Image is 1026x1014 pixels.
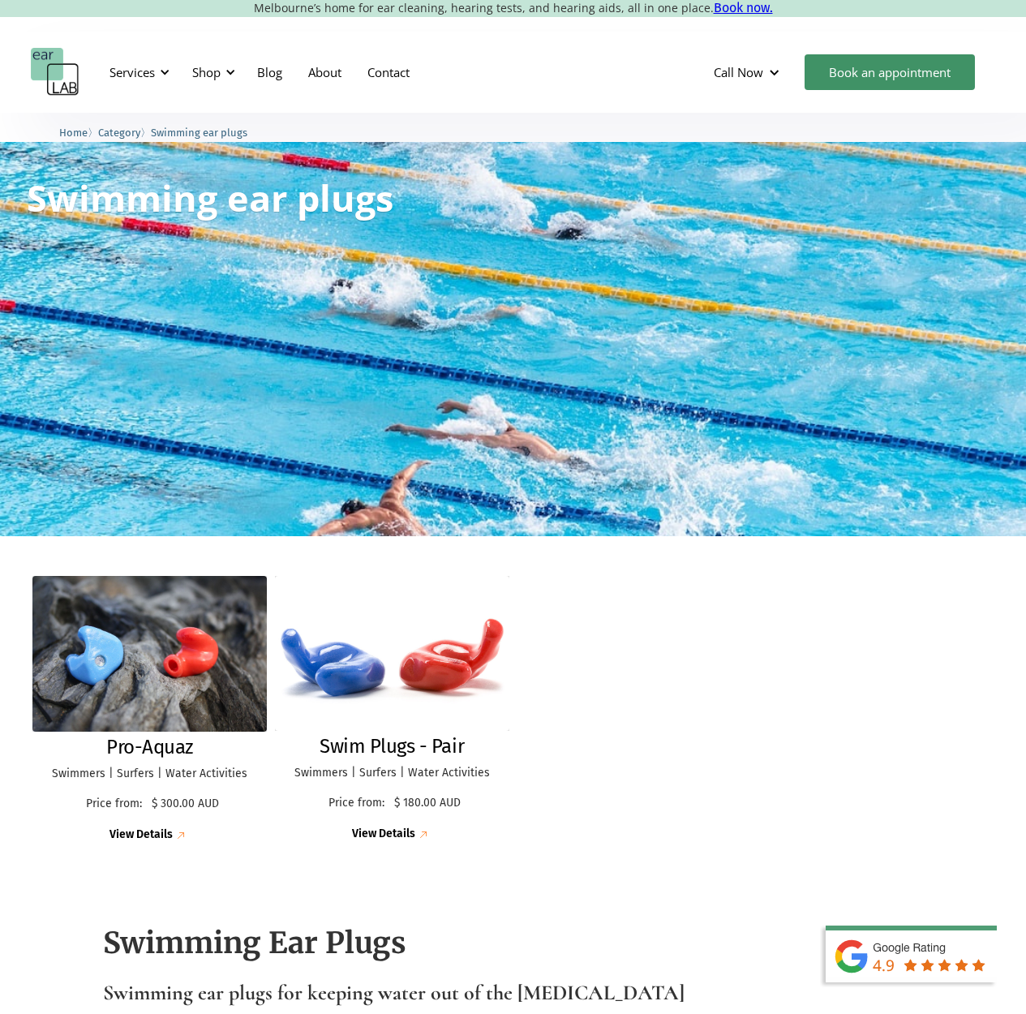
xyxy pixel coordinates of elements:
[394,797,461,810] p: $ 180.00 AUD
[100,48,174,97] div: Services
[324,797,390,810] p: Price from:
[182,48,240,97] div: Shop
[59,124,88,140] a: Home
[192,64,221,80] div: Shop
[109,64,155,80] div: Services
[49,767,251,781] p: Swimmers | Surfers | Water Activities
[27,179,393,216] h1: Swimming ear plugs
[275,576,509,843] a: Swim Plugs - PairSwim Plugs - PairSwimmers | Surfers | Water ActivitiesPrice from:$ 180.00 AUDVie...
[805,54,975,90] a: Book an appointment
[151,124,247,140] a: Swimming ear plugs
[295,49,354,96] a: About
[320,735,464,758] h2: Swim Plugs - Pair
[152,797,219,811] p: $ 300.00 AUD
[98,124,140,140] a: Category
[354,49,423,96] a: Contact
[275,576,509,731] img: Swim Plugs - Pair
[109,828,173,842] div: View Details
[151,127,247,139] span: Swimming ear plugs
[80,797,148,811] p: Price from:
[352,827,415,841] div: View Details
[59,127,88,139] span: Home
[59,124,98,141] li: 〉
[291,767,493,780] p: Swimmers | Surfers | Water Activities
[32,576,267,732] img: Pro-Aquaz
[98,124,151,141] li: 〉
[98,127,140,139] span: Category
[701,48,796,97] div: Call Now
[106,736,193,759] h2: Pro-Aquaz
[714,64,763,80] div: Call Now
[244,49,295,96] a: Blog
[103,980,685,1005] strong: Swimming ear plugs for keeping water out of the [MEDICAL_DATA]
[32,576,267,844] a: Pro-AquazPro-AquazSwimmers | Surfers | Water ActivitiesPrice from:$ 300.00 AUDView Details
[103,925,406,961] strong: Swimming Ear Plugs
[31,48,79,97] a: home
